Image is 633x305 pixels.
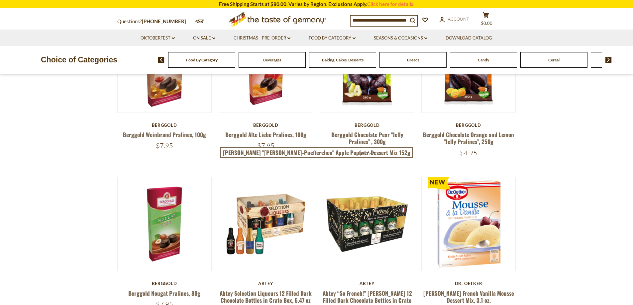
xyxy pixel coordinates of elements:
a: Baking, Cakes, Desserts [322,57,364,62]
a: Berggold Chocolate Orange and Lemon "Jelly Pralines", 250g [423,130,514,146]
a: Food By Category [309,35,356,42]
a: Breads [407,57,419,62]
div: Dr. Oetker [421,281,516,286]
div: Berggold [117,122,212,128]
a: Berggold Nougat Pralines, 80g [128,289,200,297]
img: previous arrow [158,57,164,63]
span: $7.95 [257,141,274,150]
a: Click here for details. [367,1,414,7]
img: Abtey “So French!” Marc de Champagne 12 Filled Dark Chocolate Bottles in Crate Box, 5.47 oz [320,177,414,271]
a: Beverages [263,57,281,62]
button: $0.00 [476,12,496,29]
img: next arrow [605,57,612,63]
img: Dr. Oetker French Vanilla Mousse Dessert Mix, 3.1 oz. [422,177,516,271]
a: Oktoberfest [141,35,175,42]
a: Cereal [548,57,560,62]
div: Abtey [320,281,415,286]
span: Account [448,16,469,22]
p: Questions? [117,17,191,26]
a: [PERSON_NAME] "[PERSON_NAME]-Puefferchen" Apple Popover Dessert Mix 152g [220,147,413,159]
span: $0.00 [481,21,492,26]
a: [PERSON_NAME] French Vanilla Mousse Dessert Mix, 3.1 oz. [423,289,514,304]
div: Berggold [320,122,415,128]
a: Download Catalog [446,35,492,42]
a: Christmas - PRE-ORDER [234,35,290,42]
a: Berggold Chocolate Pear "Jelly Pralines" , 300g [331,130,403,146]
a: [PHONE_NUMBER] [142,18,186,24]
a: On Sale [193,35,215,42]
span: $4.95 [460,149,477,157]
a: Berggold Weinbrand Pralines, 100g [123,130,206,139]
a: Seasons & Occasions [374,35,427,42]
a: Berggold Alte Liebe Pralines, 100g [225,130,306,139]
img: Berggold Nougat Pralines, 80g [118,177,212,271]
a: Candy [478,57,489,62]
a: Account [440,16,469,23]
a: Abtey Selection Liqueurs 12 Filled Dark Chocolate Bottles in Crate Box, 5.47 oz [220,289,312,304]
span: $7.95 [156,141,173,150]
div: Berggold [117,281,212,286]
div: Berggold [421,122,516,128]
a: Food By Category [186,57,218,62]
div: Berggold [219,122,313,128]
img: Abtey Selection Liqueurs 12 Filled Dark Chocolate Bottles in Crate Box, 5.47 oz [219,177,313,271]
div: Abtey [219,281,313,286]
